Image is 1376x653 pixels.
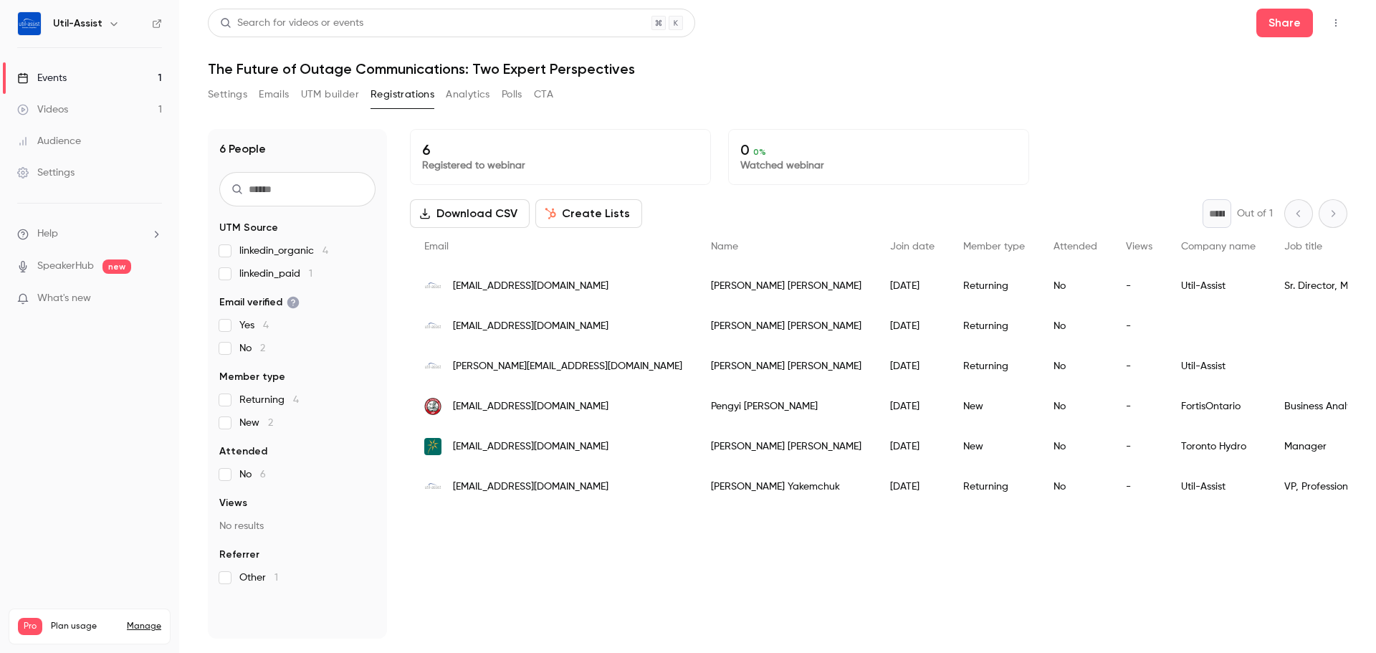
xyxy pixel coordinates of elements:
section: facet-groups [219,221,376,585]
img: util-assist.com [424,277,441,295]
div: No [1039,386,1112,426]
div: - [1112,467,1167,507]
span: Plan usage [51,621,118,632]
span: [PERSON_NAME][EMAIL_ADDRESS][DOMAIN_NAME] [453,359,682,374]
h6: Util-Assist [53,16,102,31]
div: [DATE] [876,346,949,386]
div: Settings [17,166,75,180]
div: Returning [949,467,1039,507]
span: 4 [322,246,328,256]
span: Company name [1181,242,1256,252]
div: [DATE] [876,266,949,306]
span: [EMAIL_ADDRESS][DOMAIN_NAME] [453,319,608,334]
button: Settings [208,83,247,106]
div: - [1112,306,1167,346]
div: Returning [949,346,1039,386]
img: torontohydro.com [424,438,441,455]
button: Share [1256,9,1313,37]
span: 2 [268,418,273,428]
img: util-assist.com [424,478,441,495]
span: Pro [18,618,42,635]
span: 0 % [753,147,766,157]
span: 2 [260,343,265,353]
span: Attended [219,444,267,459]
span: Yes [239,318,269,333]
div: New [949,386,1039,426]
p: No results [219,519,376,533]
div: Util-Assist [1167,346,1270,386]
div: [PERSON_NAME] [PERSON_NAME] [697,426,876,467]
button: Polls [502,83,522,106]
div: No [1039,346,1112,386]
div: [PERSON_NAME] [PERSON_NAME] [697,306,876,346]
div: No [1039,306,1112,346]
div: No [1039,426,1112,467]
div: Search for videos or events [220,16,363,31]
li: help-dropdown-opener [17,227,162,242]
div: [PERSON_NAME] [PERSON_NAME] [697,266,876,306]
p: 6 [422,141,699,158]
div: Videos [17,103,68,117]
span: Email verified [219,295,300,310]
h1: The Future of Outage Communications: Two Expert Perspectives [208,60,1347,77]
span: 4 [263,320,269,330]
span: New [239,416,273,430]
a: Manage [127,621,161,632]
button: CTA [534,83,553,106]
span: Join date [890,242,935,252]
span: 1 [274,573,278,583]
span: No [239,341,265,356]
span: linkedin_paid [239,267,312,281]
div: [PERSON_NAME] Yakemchuk [697,467,876,507]
button: Registrations [371,83,434,106]
span: Referrer [219,548,259,562]
button: UTM builder [301,83,359,106]
span: [EMAIL_ADDRESS][DOMAIN_NAME] [453,399,608,414]
span: UTM Source [219,221,278,235]
div: [DATE] [876,467,949,507]
span: What's new [37,291,91,306]
span: Help [37,227,58,242]
div: - [1112,266,1167,306]
span: Views [1126,242,1152,252]
span: Job title [1284,242,1322,252]
span: Email [424,242,449,252]
div: No [1039,467,1112,507]
span: 4 [293,395,299,405]
div: [DATE] [876,426,949,467]
div: Returning [949,306,1039,346]
a: SpeakerHub [37,259,94,274]
img: cnpower.com [424,398,441,415]
span: Other [239,571,278,585]
div: Util-Assist [1167,266,1270,306]
div: Pengyi [PERSON_NAME] [697,386,876,426]
span: Views [219,496,247,510]
div: - [1112,346,1167,386]
p: Registered to webinar [422,158,699,173]
p: Out of 1 [1237,206,1273,221]
div: Events [17,71,67,85]
span: [EMAIL_ADDRESS][DOMAIN_NAME] [453,480,608,495]
span: [EMAIL_ADDRESS][DOMAIN_NAME] [453,439,608,454]
div: - [1112,386,1167,426]
div: No [1039,266,1112,306]
span: new [102,259,131,274]
div: Returning [949,266,1039,306]
img: Util-Assist [18,12,41,35]
span: Returning [239,393,299,407]
button: Download CSV [410,199,530,228]
div: - [1112,426,1167,467]
img: util-assist.com [424,358,441,375]
span: Member type [219,370,285,384]
span: Member type [963,242,1025,252]
div: New [949,426,1039,467]
div: Util-Assist [1167,467,1270,507]
span: No [239,467,266,482]
div: [DATE] [876,306,949,346]
span: Attended [1053,242,1097,252]
p: Watched webinar [740,158,1017,173]
p: 0 [740,141,1017,158]
button: Analytics [446,83,490,106]
div: Toronto Hydro [1167,426,1270,467]
span: Name [711,242,738,252]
